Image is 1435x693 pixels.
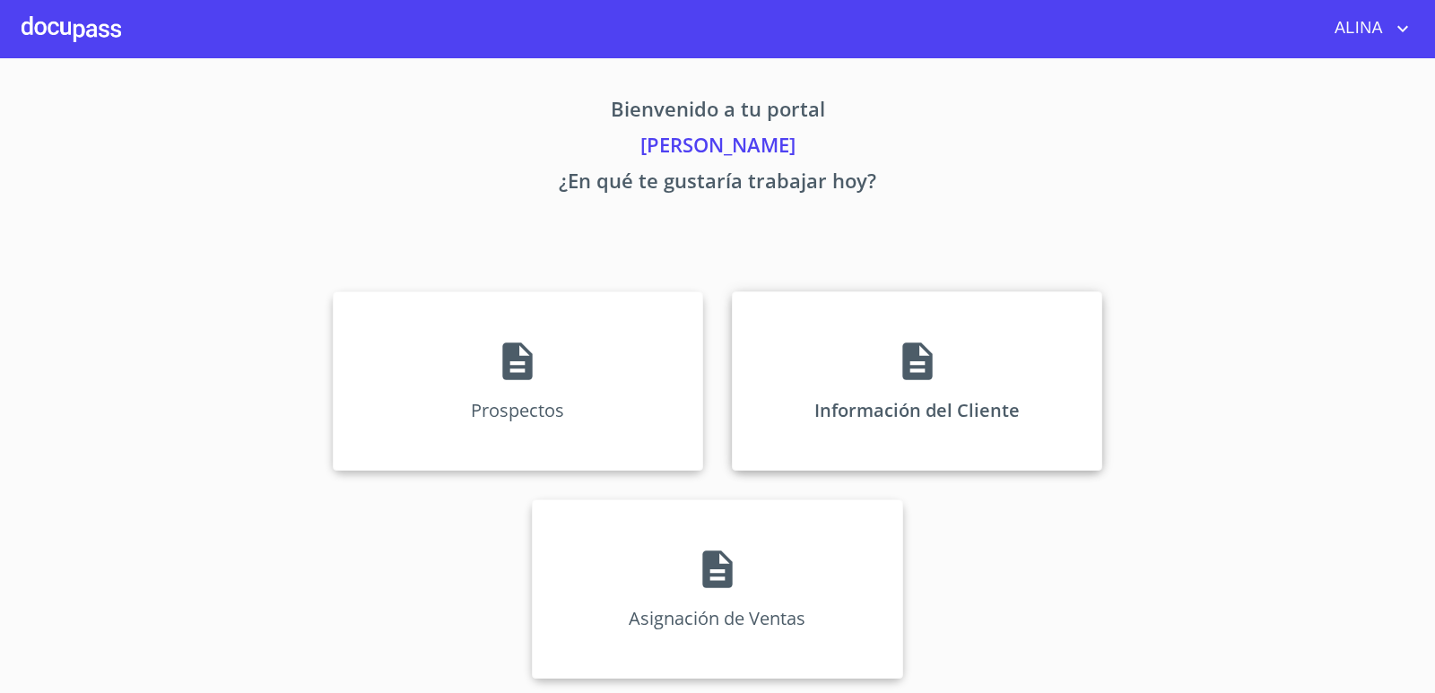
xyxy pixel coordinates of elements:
[1321,14,1413,43] button: account of current user
[165,94,1270,130] p: Bienvenido a tu portal
[629,606,805,630] p: Asignación de Ventas
[814,398,1020,422] p: Información del Cliente
[471,398,564,422] p: Prospectos
[1321,14,1392,43] span: ALINA
[165,130,1270,166] p: [PERSON_NAME]
[165,166,1270,202] p: ¿En qué te gustaría trabajar hoy?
